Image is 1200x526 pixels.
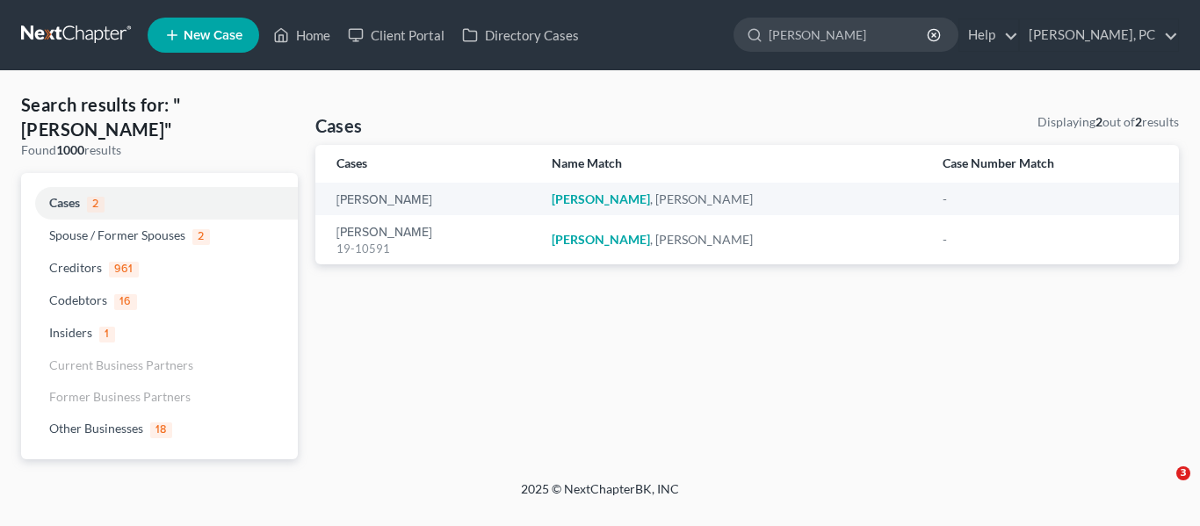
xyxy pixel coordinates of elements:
div: , [PERSON_NAME] [552,231,914,249]
span: Creditors [49,260,102,275]
span: Codebtors [49,292,107,307]
strong: 1000 [56,142,84,157]
a: Home [264,19,339,51]
strong: 2 [1135,114,1142,129]
div: Found results [21,141,298,159]
a: [PERSON_NAME], PC [1020,19,1178,51]
span: Former Business Partners [49,389,191,404]
div: 19-10591 [336,241,524,257]
div: 2025 © NextChapterBK, INC [99,480,1101,512]
a: Help [959,19,1018,51]
iframe: Intercom live chat [1140,466,1182,508]
a: Directory Cases [453,19,588,51]
a: Codebtors16 [21,285,298,317]
th: Name Match [538,145,929,183]
a: Other Businesses18 [21,413,298,445]
a: [PERSON_NAME] [336,227,432,239]
div: - [943,191,1158,208]
span: 16 [114,294,137,310]
span: New Case [184,29,242,42]
th: Cases [315,145,539,183]
span: Current Business Partners [49,357,193,372]
a: Current Business Partners [21,349,298,381]
a: Insiders1 [21,317,298,349]
th: Case Number Match [929,145,1179,183]
span: 3 [1176,466,1190,480]
span: 18 [150,422,172,438]
input: Search by name... [769,18,929,51]
span: Cases [49,195,80,210]
em: [PERSON_NAME] [552,232,650,247]
span: Spouse / Former Spouses [49,227,185,242]
span: 2 [192,229,210,245]
div: , [PERSON_NAME] [552,191,914,208]
span: 961 [109,262,139,277]
a: Client Portal [339,19,453,51]
span: Other Businesses [49,421,143,436]
strong: 2 [1095,114,1102,129]
span: 2 [87,197,105,213]
a: Former Business Partners [21,381,298,413]
a: Creditors961 [21,252,298,285]
div: Displaying out of results [1037,113,1179,131]
div: - [943,231,1158,249]
span: Insiders [49,325,92,340]
em: [PERSON_NAME] [552,191,650,206]
a: Cases2 [21,187,298,220]
span: 1 [99,327,115,342]
h4: Search results for: "[PERSON_NAME]" [21,92,298,141]
h4: Cases [315,113,363,138]
a: [PERSON_NAME] [336,194,432,206]
a: Spouse / Former Spouses2 [21,220,298,252]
